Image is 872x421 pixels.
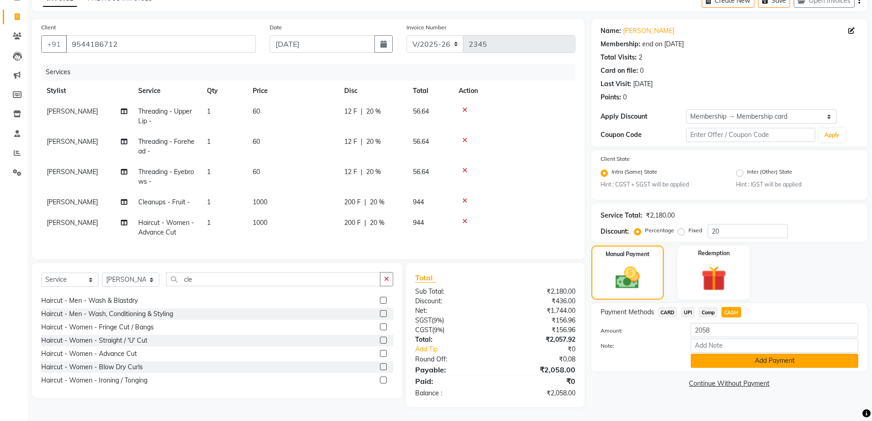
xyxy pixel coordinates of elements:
div: Points: [601,93,621,102]
input: Search by Name/Mobile/Email/Code [66,35,256,53]
th: Disc [339,81,407,101]
div: Payable: [408,364,495,375]
div: ₹2,058.00 [495,364,582,375]
button: Add Payment [691,354,858,368]
label: Note: [594,342,684,350]
div: Haircut - Women - Ironing / Tonging [41,376,147,385]
span: Threading - Upper Lip - [138,107,192,125]
span: 60 [253,168,260,176]
span: 1 [207,107,211,115]
label: Date [270,23,282,32]
span: 9% [433,317,442,324]
div: ₹2,180.00 [646,211,675,220]
div: ₹0 [510,344,582,354]
span: 60 [253,107,260,115]
span: 12 F [344,107,357,116]
div: ₹1,744.00 [495,306,582,316]
div: ₹2,058.00 [495,388,582,398]
th: Price [247,81,339,101]
span: 20 % [366,167,381,177]
th: Service [133,81,201,101]
span: 1 [207,168,211,176]
button: +91 [41,35,67,53]
span: 944 [413,219,424,227]
span: [PERSON_NAME] [47,198,98,206]
div: Coupon Code [601,130,687,140]
span: 200 F [344,197,361,207]
span: 56.64 [413,137,429,146]
label: Fixed [688,226,702,235]
th: Stylist [41,81,133,101]
span: 9% [434,326,443,334]
div: Discount: [408,296,495,306]
div: Haircut - Men - Wash, Conditioning & Styling [41,309,173,319]
span: UPI [681,307,695,317]
div: Membership: [601,39,640,49]
span: Cleanups - Fruit - [138,198,190,206]
span: 200 F [344,218,361,228]
span: | [361,137,363,147]
div: ( ) [408,325,495,335]
div: Services [42,64,582,81]
div: Balance : [408,388,495,398]
label: Amount: [594,327,684,335]
a: Add Tip [408,344,509,354]
div: end on [DATE] [642,39,684,49]
span: 1000 [253,198,267,206]
span: | [364,197,366,207]
div: Haircut - Women - Straight / 'U' Cut [41,336,147,345]
div: ₹436.00 [495,296,582,306]
div: Round Off: [408,355,495,364]
th: Total [407,81,453,101]
div: Service Total: [601,211,642,220]
span: 20 % [370,218,385,228]
span: 20 % [366,107,381,116]
div: ₹0 [495,376,582,387]
input: Enter Offer / Coupon Code [686,128,815,142]
span: | [364,218,366,228]
div: Discount: [601,227,629,236]
label: Inter (Other) State [747,168,792,179]
span: 1000 [253,219,267,227]
input: Amount [691,323,858,337]
div: Apply Discount [601,112,687,121]
th: Qty [201,81,247,101]
span: Payment Methods [601,307,654,317]
div: ₹2,057.92 [495,335,582,344]
div: ₹156.96 [495,316,582,325]
span: SGST [415,316,432,324]
div: Card on file: [601,66,638,76]
span: | [361,107,363,116]
span: 1 [207,198,211,206]
div: Haircut - Men - Wash & Blastdry [41,296,138,306]
span: CGST [415,326,432,334]
input: Search or Scan [166,272,380,286]
span: Total [415,273,436,283]
span: 20 % [370,197,385,207]
div: Name: [601,26,621,36]
label: Manual Payment [606,250,650,258]
div: Last Visit: [601,79,631,89]
div: ₹0.08 [495,355,582,364]
div: ₹2,180.00 [495,287,582,296]
label: Percentage [645,226,674,235]
label: Client State [601,155,630,163]
div: 2 [639,53,642,62]
span: 60 [253,137,260,146]
label: Redemption [698,249,730,257]
input: Add Note [691,339,858,353]
div: Haircut - Women - Advance Cut [41,349,137,359]
img: _cash.svg [608,264,647,292]
th: Action [453,81,575,101]
div: Paid: [408,376,495,387]
span: 1 [207,219,211,227]
div: Total Visits: [601,53,637,62]
div: Sub Total: [408,287,495,296]
label: Client [41,23,56,32]
div: ₹156.96 [495,325,582,335]
span: [PERSON_NAME] [47,107,98,115]
span: 12 F [344,167,357,177]
span: 56.64 [413,107,429,115]
div: 0 [640,66,644,76]
button: Apply [819,128,845,142]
